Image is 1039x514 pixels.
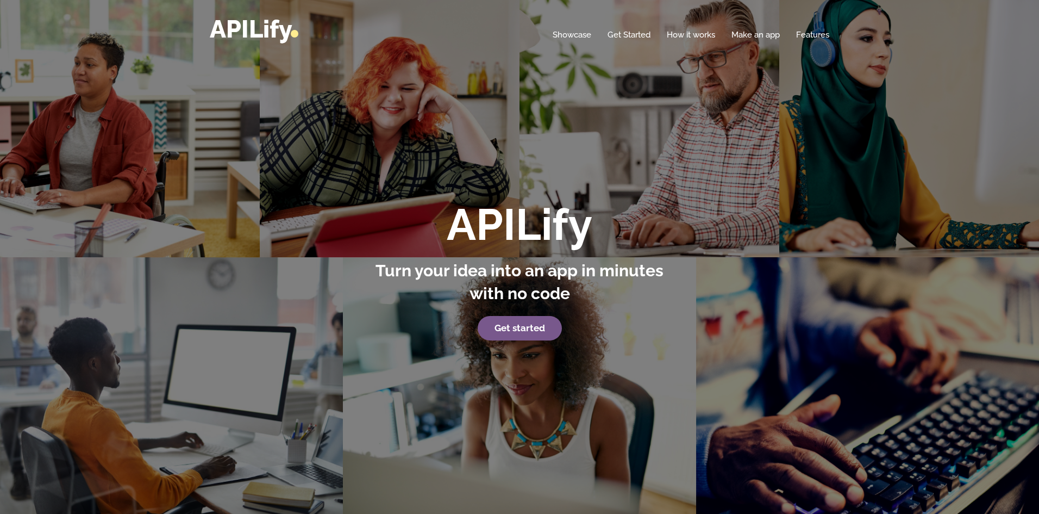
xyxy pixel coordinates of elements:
strong: Get started [495,323,545,333]
a: Make an app [731,29,780,40]
a: Showcase [553,29,591,40]
a: Get Started [608,29,650,40]
strong: APILify [447,199,592,250]
a: Features [796,29,829,40]
a: APILify [210,15,298,44]
a: Get started [478,316,562,341]
a: How it works [667,29,715,40]
strong: Turn your idea into an app in minutes with no code [375,261,664,303]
